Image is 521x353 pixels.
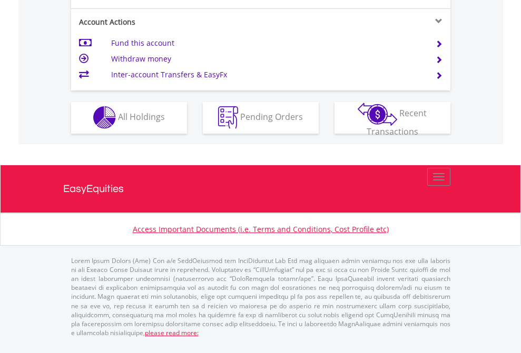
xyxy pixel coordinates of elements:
[367,107,427,137] span: Recent Transactions
[71,17,261,27] div: Account Actions
[145,328,199,337] a: please read more:
[111,51,422,67] td: Withdraw money
[118,111,165,123] span: All Holdings
[358,103,397,126] img: transactions-zar-wht.png
[111,35,422,51] td: Fund this account
[240,111,303,123] span: Pending Orders
[63,165,458,213] a: EasyEquities
[93,106,116,129] img: holdings-wht.png
[111,67,422,83] td: Inter-account Transfers & EasyFx
[218,106,238,129] img: pending_instructions-wht.png
[133,224,389,234] a: Access Important Documents (i.e. Terms and Conditions, Cost Profile etc)
[203,102,319,134] button: Pending Orders
[71,102,187,134] button: All Holdings
[335,102,450,134] button: Recent Transactions
[71,256,450,337] p: Lorem Ipsum Dolors (Ame) Con a/e SeddOeiusmod tem InciDiduntut Lab Etd mag aliquaen admin veniamq...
